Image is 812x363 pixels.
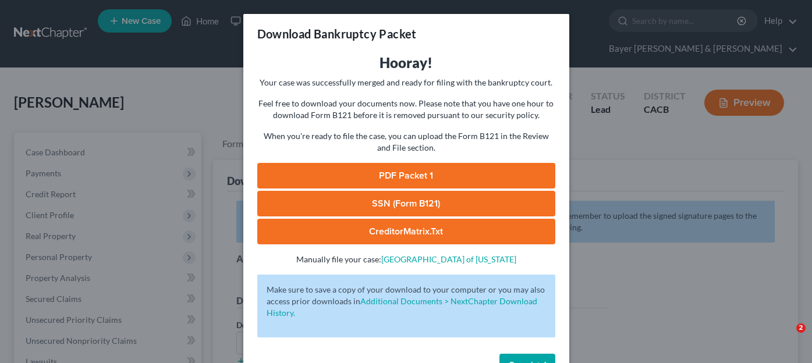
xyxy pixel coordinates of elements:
[796,323,806,333] span: 2
[257,254,555,265] p: Manually file your case:
[257,54,555,72] h3: Hooray!
[267,296,537,318] a: Additional Documents > NextChapter Download History.
[267,284,546,319] p: Make sure to save a copy of your download to your computer or you may also access prior downloads in
[257,98,555,121] p: Feel free to download your documents now. Please note that you have one hour to download Form B12...
[381,254,516,264] a: [GEOGRAPHIC_DATA] of [US_STATE]
[257,77,555,88] p: Your case was successfully merged and ready for filing with the bankruptcy court.
[257,191,555,216] a: SSN (Form B121)
[257,219,555,244] a: CreditorMatrix.txt
[257,163,555,188] a: PDF Packet 1
[257,130,555,154] p: When you're ready to file the case, you can upload the Form B121 in the Review and File section.
[257,26,417,42] h3: Download Bankruptcy Packet
[772,323,800,351] iframe: Intercom live chat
